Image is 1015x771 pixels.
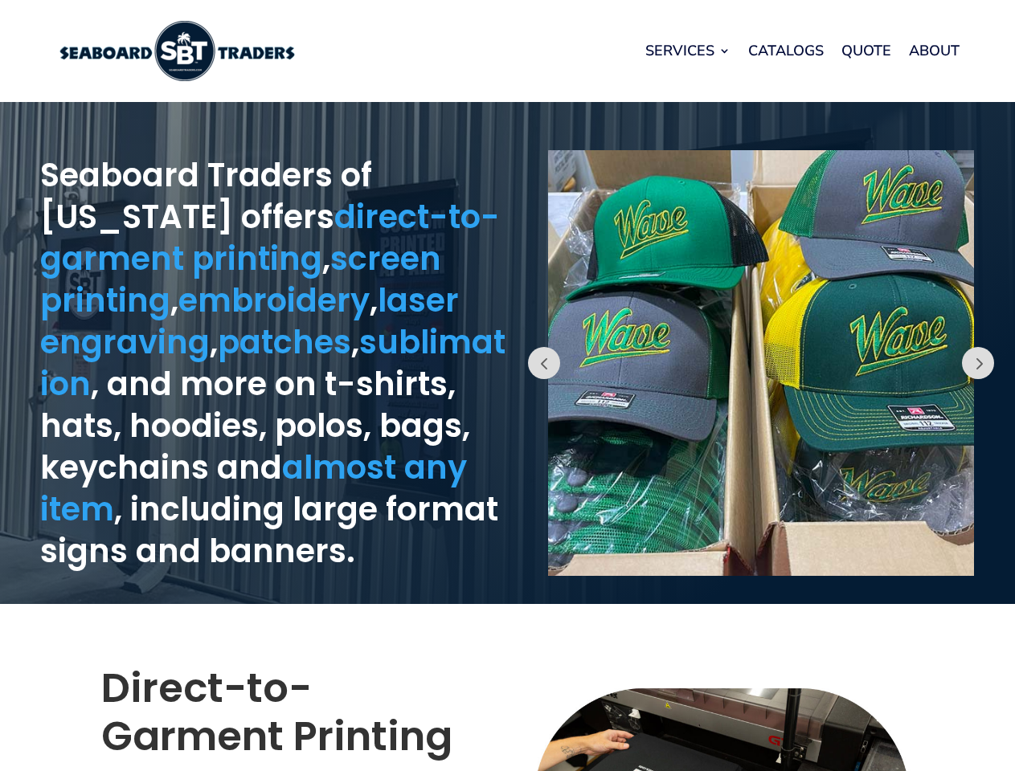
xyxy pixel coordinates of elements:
[40,445,467,532] a: almost any item
[40,320,505,406] a: sublimation
[178,278,370,323] a: embroidery
[645,20,731,81] a: Services
[218,320,351,365] a: patches
[40,236,441,323] a: screen printing
[40,154,508,580] h1: Seaboard Traders of [US_STATE] offers , , , , , , and more on t-shirts, hats, hoodies, polos, bag...
[548,150,974,576] img: embroidered caps
[40,194,500,281] a: direct-to-garment printing
[909,20,960,81] a: About
[962,347,994,379] button: Prev
[40,278,459,365] a: laser engraving
[748,20,824,81] a: Catalogs
[841,20,891,81] a: Quote
[528,347,560,379] button: Prev
[101,664,485,769] h2: Direct-to-Garment Printing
